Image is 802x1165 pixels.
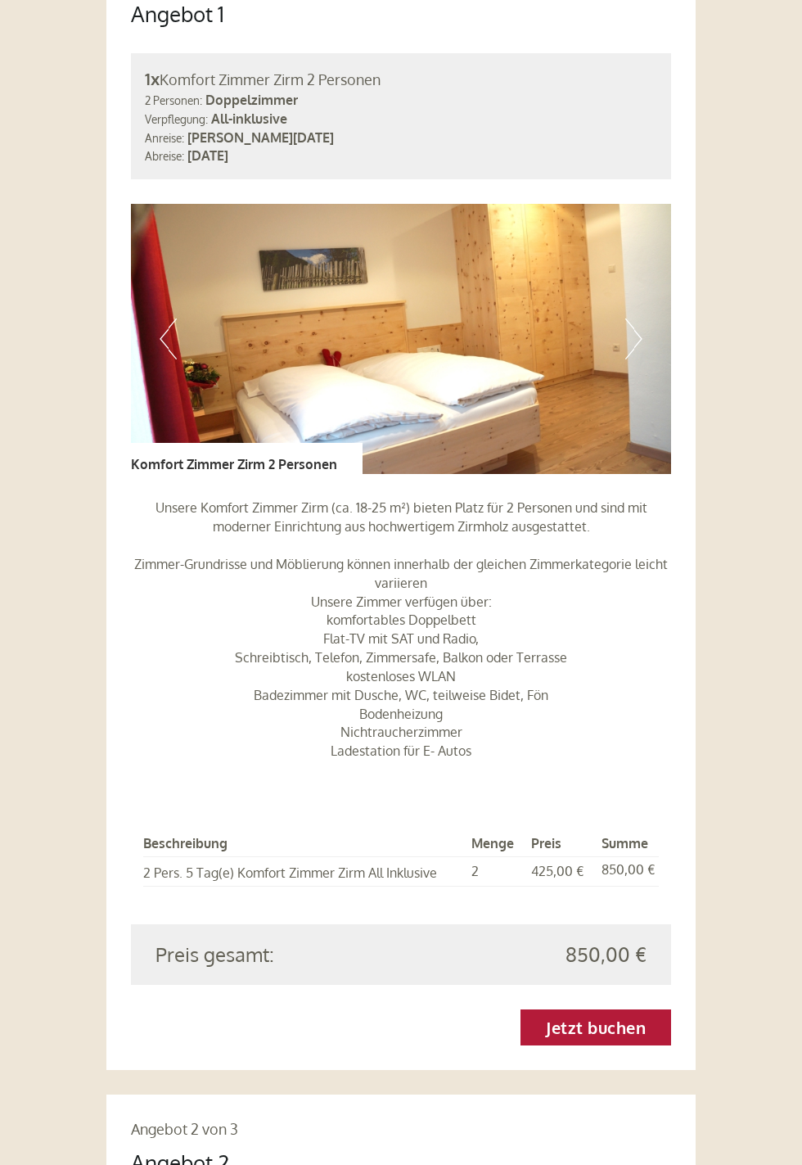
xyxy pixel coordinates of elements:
[525,831,595,856] th: Preis
[145,68,160,89] b: 1x
[131,499,671,761] p: Unsere Komfort Zimmer Zirm (ca. 18-25 m²) bieten Platz für 2 Personen und sind mit moderner Einri...
[131,1120,238,1138] span: Angebot 2 von 3
[25,47,264,61] div: Berghotel Alpenrast
[595,831,659,856] th: Summe
[531,863,583,879] span: 425,00 €
[595,856,659,886] td: 850,00 €
[187,147,228,164] b: [DATE]
[12,44,273,94] div: Guten Tag, wie können wir Ihnen helfen?
[143,831,465,856] th: Beschreibung
[145,131,184,145] small: Anreise:
[241,12,300,40] div: [DATE]
[25,79,264,91] small: 09:29
[187,129,334,146] b: [PERSON_NAME][DATE]
[145,93,202,107] small: 2 Personen:
[145,67,657,91] div: Komfort Zimmer Zirm 2 Personen
[131,204,671,474] img: image
[211,111,287,127] b: All-inklusive
[465,856,525,886] td: 2
[131,443,362,474] div: Komfort Zimmer Zirm 2 Personen
[160,318,177,359] button: Previous
[625,318,642,359] button: Next
[205,92,298,108] b: Doppelzimmer
[143,856,465,886] td: 2 Pers. 5 Tag(e) Komfort Zimmer Zirm All Inklusive
[430,424,540,460] button: Senden
[565,941,647,969] span: 850,00 €
[145,149,184,163] small: Abreise:
[465,831,525,856] th: Menge
[145,112,208,126] small: Verpflegung:
[520,1009,671,1045] a: Jetzt buchen
[143,941,401,969] div: Preis gesamt:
